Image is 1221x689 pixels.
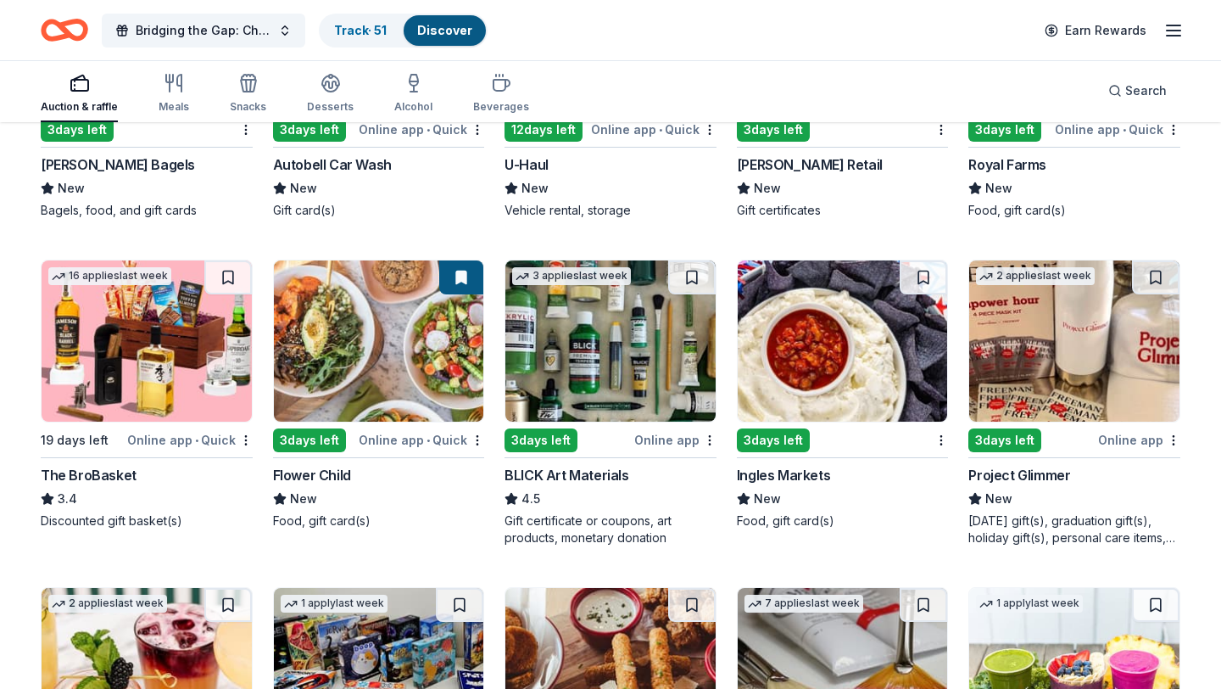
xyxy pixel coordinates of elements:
div: Online app [634,429,716,451]
div: Autobell Car Wash [273,154,392,175]
a: Image for BLICK Art Materials3 applieslast week3days leftOnline appBLICK Art Materials4.5Gift cer... [505,260,716,546]
span: • [427,123,430,137]
button: Track· 51Discover [319,14,488,48]
span: • [195,434,198,447]
button: Beverages [473,66,529,122]
button: Search [1095,74,1180,108]
div: Bagels, food, and gift cards [41,202,253,219]
div: Online app Quick [591,119,716,140]
span: • [427,434,430,447]
div: [PERSON_NAME] Retail [737,154,883,175]
div: Food, gift card(s) [273,513,485,529]
div: Discounted gift basket(s) [41,513,253,529]
div: 3 days left [273,118,346,142]
div: 3 days left [737,118,810,142]
img: Image for Project Glimmer [969,260,1179,422]
a: Home [41,10,88,50]
span: Search [1125,81,1167,101]
button: Desserts [307,66,354,122]
span: New [290,489,317,509]
div: Gift certificate or coupons, art products, monetary donation [505,513,716,546]
span: New [58,178,85,199]
span: • [659,123,662,137]
div: 19 days left [41,430,109,451]
a: Image for Ingles Markets3days leftIngles MarketsNewFood, gift card(s) [737,260,949,529]
div: 3 days left [968,429,1041,452]
span: New [754,489,781,509]
div: Online app Quick [127,429,253,451]
div: Ingles Markets [737,465,830,485]
div: Online app Quick [359,119,484,140]
button: Auction & raffle [41,66,118,122]
div: 1 apply last week [281,595,387,613]
div: Food, gift card(s) [968,202,1180,219]
div: 16 applies last week [48,267,171,285]
div: 3 days left [505,429,577,452]
a: Track· 51 [334,23,387,37]
div: Online app Quick [1055,119,1180,140]
div: Auction & raffle [41,100,118,114]
span: New [521,178,549,199]
div: Royal Farms [968,154,1046,175]
a: Image for Project Glimmer2 applieslast week3days leftOnline appProject GlimmerNew[DATE] gift(s), ... [968,260,1180,546]
div: Food, gift card(s) [737,513,949,529]
img: Image for Flower Child [274,260,484,422]
span: 3.4 [58,489,77,509]
div: Desserts [307,100,354,114]
div: [PERSON_NAME] Bagels [41,154,195,175]
div: Gift card(s) [273,202,485,219]
span: New [985,178,1012,199]
a: Image for The BroBasket16 applieslast week19 days leftOnline app•QuickThe BroBasket3.4Discounted ... [41,260,253,529]
img: Image for Ingles Markets [738,260,948,422]
span: Bridging the Gap: Checking the Pulse Centering Youth Power, Healing Communities,Reimagining Reentry [136,20,271,41]
a: Discover [417,23,472,37]
div: U-Haul [505,154,549,175]
div: 7 applies last week [744,595,863,613]
div: 2 applies last week [48,595,167,613]
div: 3 days left [737,429,810,452]
div: 12 days left [505,118,583,142]
div: 3 days left [968,118,1041,142]
div: Vehicle rental, storage [505,202,716,219]
div: Flower Child [273,465,351,485]
div: Meals [159,100,189,114]
div: The BroBasket [41,465,137,485]
div: Beverages [473,100,529,114]
div: BLICK Art Materials [505,465,628,485]
div: 3 days left [41,118,114,142]
img: Image for The BroBasket [42,260,252,422]
button: Meals [159,66,189,122]
span: 4.5 [521,489,540,509]
span: • [1123,123,1126,137]
div: Snacks [230,100,266,114]
img: Image for BLICK Art Materials [505,260,716,422]
div: 3 applies last week [512,267,631,285]
button: Snacks [230,66,266,122]
span: New [290,178,317,199]
div: 1 apply last week [976,595,1083,613]
a: Earn Rewards [1034,15,1157,46]
div: Online app [1098,429,1180,451]
span: New [985,489,1012,509]
button: Bridging the Gap: Checking the Pulse Centering Youth Power, Healing Communities,Reimagining Reentry [102,14,305,48]
div: Online app Quick [359,429,484,451]
div: Gift certificates [737,202,949,219]
div: Project Glimmer [968,465,1070,485]
span: New [754,178,781,199]
a: Image for Flower Child3days leftOnline app•QuickFlower ChildNewFood, gift card(s) [273,260,485,529]
div: 3 days left [273,429,346,452]
button: Alcohol [394,66,432,122]
div: 2 applies last week [976,267,1095,285]
div: Alcohol [394,100,432,114]
div: [DATE] gift(s), graduation gift(s), holiday gift(s), personal care items, one-on-one career coach... [968,513,1180,546]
